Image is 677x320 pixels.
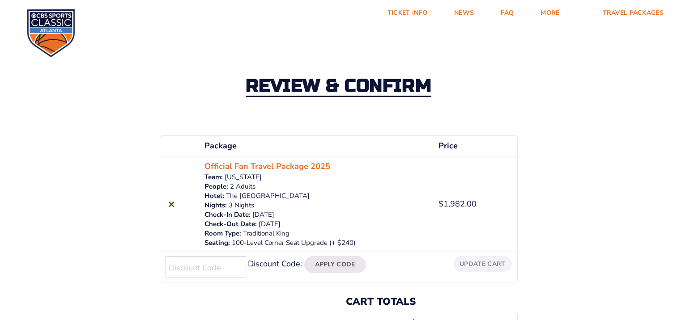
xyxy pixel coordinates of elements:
[204,173,428,182] p: [US_STATE]
[204,229,241,238] dt: Room Type:
[204,229,428,238] p: Traditional King
[204,191,428,201] p: The [GEOGRAPHIC_DATA]
[199,136,433,156] th: Package
[204,210,251,219] dt: Check-In Date:
[433,136,517,156] th: Price
[27,9,75,57] img: CBS Sports Classic
[204,238,428,248] p: 100-Level Corner Seat Upgrade (+ $240)
[304,256,366,273] button: Apply Code
[166,256,246,278] input: Discount Code
[204,201,227,210] dt: Nights:
[204,173,223,182] dt: Team:
[248,258,302,269] label: Discount Code:
[439,198,443,209] span: $
[204,182,228,191] dt: People:
[204,182,428,191] p: 2 Adults
[166,198,178,210] a: Remove this item
[204,201,428,210] p: 3 Nights
[453,256,511,272] button: Update cart
[246,77,432,97] h2: Review & Confirm
[204,238,230,248] dt: Seating:
[204,191,224,201] dt: Hotel:
[346,296,518,307] h2: Cart totals
[204,160,330,173] a: Official Fan Travel Package 2025
[204,219,257,229] dt: Check-Out Date:
[204,219,428,229] p: [DATE]
[439,198,477,209] bdi: 1,982.00
[204,210,428,219] p: [DATE]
